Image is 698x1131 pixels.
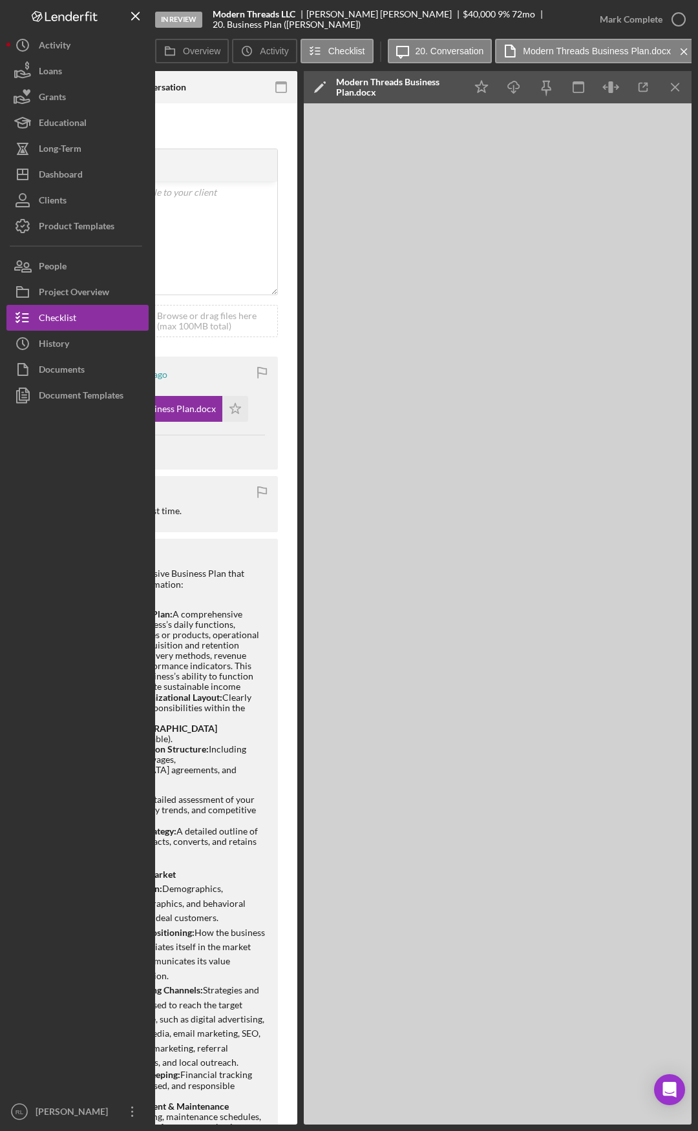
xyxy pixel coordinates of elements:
[388,39,492,63] button: 20. Conversation
[232,39,297,63] button: Activity
[68,609,265,692] li: A comprehensive overview of the business’s daily functions, including core services or products, ...
[260,46,288,56] label: Activity
[68,723,265,744] li: (if applicable).
[304,103,692,1125] iframe: Document Preview
[336,77,459,98] div: Modern Threads Business Plan.docx
[587,6,692,32] button: Mark Complete
[416,46,484,56] label: 20. Conversation
[68,826,265,1070] li: A detailed outline of how the business attracts, converts, and retains customers.
[213,9,295,19] b: Modern Threads LLC
[523,46,671,56] label: Modern Threads Business Plan.docx
[213,19,361,30] div: 20. Business Plan ([PERSON_NAME])
[463,8,496,19] span: $40,000
[120,983,265,1070] p: Strategies and tactics used to reach the target audience, such as digital advertising, social med...
[495,39,697,63] button: Modern Threads Business Plan.docx
[600,6,662,32] div: Mark Complete
[68,744,265,785] li: Including details on employee wages, [DEMOGRAPHIC_DATA] agreements, and payroll processes.
[68,692,265,723] li: Clearly defining roles and responsibilities within the business.
[654,1074,685,1105] div: Open Intercom Messenger
[120,984,203,995] strong: Marketing Channels:
[120,867,265,926] p: Demographics, psychographics, and behavioral traits of ideal customers.
[68,794,265,825] li: A detailed assessment of your target market, industry trends, and competitive landscape.
[94,857,265,1070] li: This includes:
[155,12,202,28] div: In Review
[328,46,365,56] label: Checklist
[512,9,535,19] div: 72 mo
[68,1070,265,1101] li: Financial tracking processes, software used, and responsible personnel.
[32,1099,116,1128] div: [PERSON_NAME]
[120,926,265,984] p: How the business differentiates itself in the market and communicates its value proposition.
[306,9,463,19] div: [PERSON_NAME] [PERSON_NAME]
[155,39,229,63] button: Overview
[6,1099,149,1125] button: RL[PERSON_NAME]
[301,39,374,63] button: Checklist
[120,927,195,938] strong: Brand Positioning:
[498,9,510,19] div: 9 %
[16,1108,24,1115] text: RL
[183,46,220,56] label: Overview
